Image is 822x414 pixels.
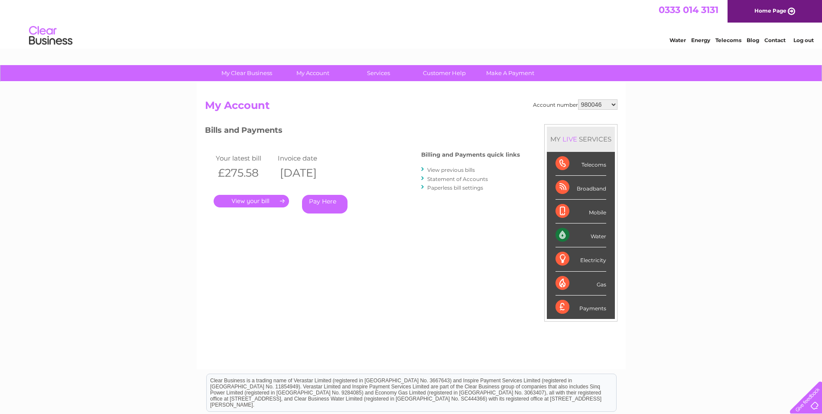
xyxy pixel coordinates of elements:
[556,152,606,176] div: Telecoms
[29,23,73,49] img: logo.png
[764,37,786,43] a: Contact
[691,37,710,43] a: Energy
[556,200,606,223] div: Mobile
[409,65,480,81] a: Customer Help
[207,5,616,42] div: Clear Business is a trading name of Verastar Limited (registered in [GEOGRAPHIC_DATA] No. 3667643...
[214,195,289,207] a: .
[427,167,475,173] a: View previous bills
[421,151,520,158] h4: Billing and Payments quick links
[205,99,617,116] h2: My Account
[547,127,615,151] div: MY SERVICES
[474,65,546,81] a: Make A Payment
[556,247,606,271] div: Electricity
[659,4,718,15] a: 0333 014 3131
[427,176,488,182] a: Statement of Accounts
[556,176,606,200] div: Broadband
[276,164,338,182] th: [DATE]
[556,272,606,296] div: Gas
[427,184,483,191] a: Paperless bill settings
[715,37,741,43] a: Telecoms
[343,65,414,81] a: Services
[561,135,579,143] div: LIVE
[302,195,348,214] a: Pay Here
[793,37,814,43] a: Log out
[214,152,276,164] td: Your latest bill
[556,296,606,319] div: Payments
[277,65,348,81] a: My Account
[205,124,520,139] h3: Bills and Payments
[211,65,283,81] a: My Clear Business
[556,223,606,247] div: Water
[669,37,686,43] a: Water
[276,152,338,164] td: Invoice date
[533,99,617,110] div: Account number
[214,164,276,182] th: £275.58
[747,37,759,43] a: Blog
